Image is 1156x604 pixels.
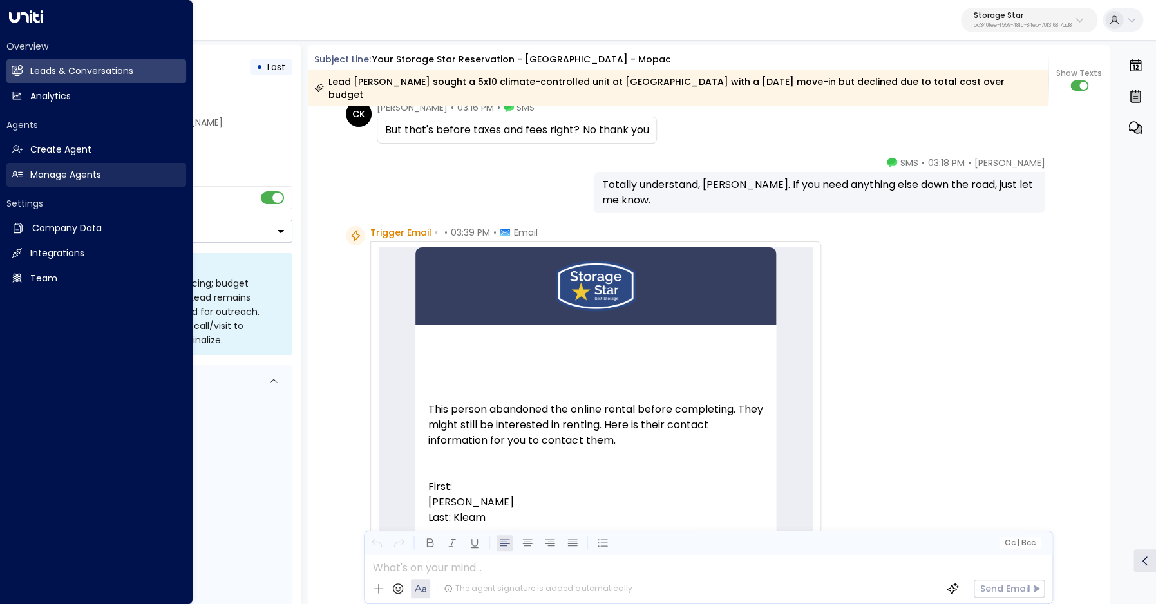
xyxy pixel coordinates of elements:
[6,118,186,131] h2: Agents
[1017,538,1019,547] span: |
[391,535,407,551] button: Redo
[368,535,384,551] button: Undo
[927,156,964,169] span: 03:18 PM
[974,12,1072,19] p: Storage Star
[30,143,91,156] h2: Create Agent
[457,101,494,114] span: 03:16 PM
[514,226,538,239] span: Email
[370,226,431,239] span: Trigger Email
[372,53,671,66] div: Your Storage Star Reservation - [GEOGRAPHIC_DATA] - Mopac
[30,90,71,103] h2: Analytics
[30,247,84,260] h2: Integrations
[256,55,263,79] div: •
[974,156,1045,169] span: [PERSON_NAME]
[314,75,1041,101] div: Lead [PERSON_NAME] sought a 5x10 climate-controlled unit at [GEOGRAPHIC_DATA] with a [DATE] move-...
[1000,537,1041,549] button: Cc|Bcc
[428,479,763,510] p: First: [PERSON_NAME]
[6,40,186,53] h2: Overview
[435,226,438,239] span: •
[556,260,636,312] img: Logo
[428,402,763,464] p: This person abandoned the online rental before completing. They might still be interested in rent...
[6,84,186,108] a: Analytics
[30,168,101,182] h2: Manage Agents
[921,156,924,169] span: •
[900,156,918,169] span: SMS
[1005,538,1036,547] span: Cc Bcc
[497,101,500,114] span: •
[1056,68,1102,79] span: Show Texts
[6,59,186,83] a: Leads & Conversations
[346,101,372,127] div: CK
[451,101,454,114] span: •
[6,241,186,265] a: Integrations
[30,64,133,78] h2: Leads & Conversations
[314,53,371,66] span: Subject Line:
[516,101,535,114] span: SMS
[967,156,971,169] span: •
[6,267,186,290] a: Team
[428,510,763,525] p: Last: Kleam
[974,23,1072,28] p: bc340fee-f559-48fc-84eb-70f3f6817ad8
[267,61,285,73] span: Lost
[6,163,186,187] a: Manage Agents
[444,226,448,239] span: •
[451,226,490,239] span: 03:39 PM
[385,122,649,138] div: But that's before taxes and fees right? No thank you
[6,197,186,210] h2: Settings
[444,583,632,594] div: The agent signature is added automatically
[6,138,186,162] a: Create Agent
[961,8,1097,32] button: Storage Starbc340fee-f559-48fc-84eb-70f3f6817ad8
[6,216,186,240] a: Company Data
[30,272,57,285] h2: Team
[493,226,497,239] span: •
[1050,156,1075,182] img: 120_headshot.jpg
[602,177,1037,208] div: Totally understand, [PERSON_NAME]. If you need anything else down the road, just let me know.
[32,222,102,235] h2: Company Data
[377,101,448,114] span: [PERSON_NAME]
